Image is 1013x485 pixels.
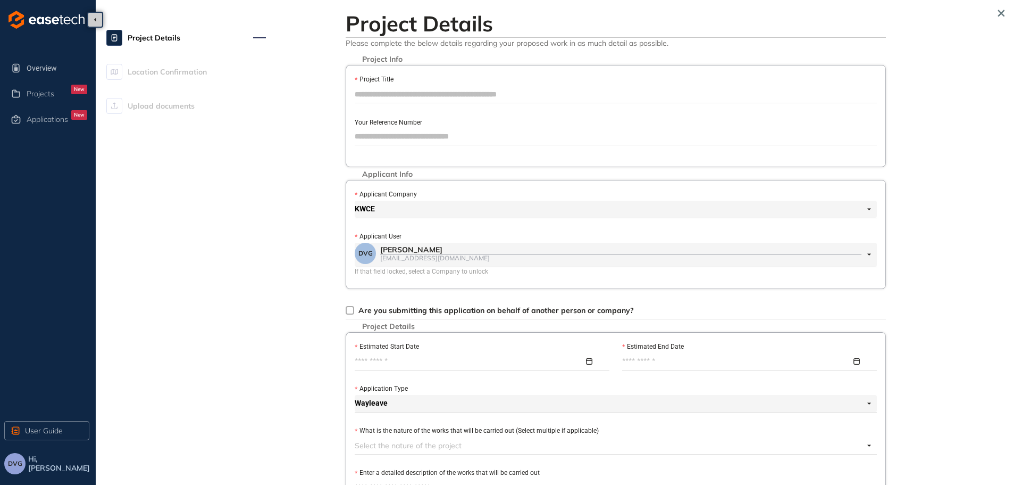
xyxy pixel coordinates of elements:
[355,342,419,352] label: Estimated Start Date
[357,170,418,179] span: Applicant Info
[28,455,91,473] span: Hi, [PERSON_NAME]
[357,55,408,64] span: Project Info
[380,245,861,254] div: [PERSON_NAME]
[357,322,420,331] span: Project Details
[355,190,417,200] label: Applicant Company
[358,306,634,315] span: Are you submitting this application on behalf of another person or company?
[355,395,871,412] span: Wayleave
[355,75,394,85] label: Project Title
[27,89,54,98] span: Projects
[355,356,584,367] input: Estimated Start Date
[346,38,886,48] span: Please complete the below details regarding your proposed work in as much detail as possible.
[9,11,85,29] img: logo
[358,250,373,257] span: DVG
[355,232,401,242] label: Applicant User
[128,61,207,83] span: Location Confirmation
[355,86,877,102] input: Project Title
[128,95,195,117] span: Upload documents
[355,201,871,218] span: KWCE
[622,342,684,352] label: Estimated End Date
[27,57,87,79] span: Overview
[71,110,87,120] div: New
[8,460,22,467] span: DVG
[27,115,68,124] span: Applications
[25,425,63,437] span: User Guide
[355,426,599,436] label: What is the nature of the works that will be carried out (Select multiple if applicable)
[355,468,540,478] label: Enter a detailed description of the works that will be carried out
[128,27,180,48] span: Project Details
[355,128,877,144] input: Your Reference Number
[380,254,861,261] div: [EMAIL_ADDRESS][DOMAIN_NAME]
[355,267,877,277] div: If that field locked, select a Company to unlock
[4,453,26,474] button: DVG
[355,384,408,394] label: Application Type
[71,85,87,94] div: New
[4,421,89,440] button: User Guide
[355,118,422,128] label: Your Reference Number
[346,11,886,36] h2: Project Details
[622,356,851,367] input: Estimated End Date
